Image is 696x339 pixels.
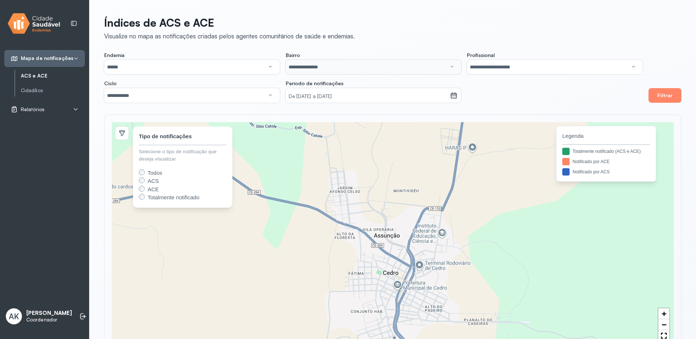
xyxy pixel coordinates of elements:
[21,87,85,94] a: Cidadãos
[148,178,159,184] span: ACS
[26,310,72,317] p: [PERSON_NAME]
[573,148,641,155] div: Totalmente notificado (ACS e ACE)
[662,320,666,329] span: −
[289,93,447,100] small: De [DATE] a [DATE]
[104,52,125,59] span: Endemia
[104,16,355,29] p: Índices de ACS e ACE
[286,52,300,59] span: Bairro
[658,308,669,319] a: Zoom in
[658,319,669,330] a: Zoom out
[139,148,227,163] div: Selecione o tipo de notificação que deseja visualizar
[8,12,60,35] img: logo.svg
[139,132,192,141] div: Tipo de notificações
[104,32,355,40] div: Visualize no mapa as notificações criadas pelos agentes comunitários de saúde e endemias.
[21,71,85,80] a: ACS e ACE
[148,170,162,176] span: Todos
[21,86,85,95] a: Cidadãos
[9,312,19,321] span: AK
[573,169,609,175] div: Notificado por ACS
[21,55,73,61] span: Mapa de notificações
[286,80,343,87] span: Período de notificações
[21,106,45,113] span: Relatórios
[148,194,199,200] span: Totalmente notificado
[467,52,495,59] span: Profissional
[21,73,85,79] a: ACS e ACE
[104,80,117,87] span: Ciclo
[26,317,72,323] p: Coordenador
[573,158,609,165] div: Notificado por ACE
[148,186,159,192] span: ACE
[662,309,666,318] span: +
